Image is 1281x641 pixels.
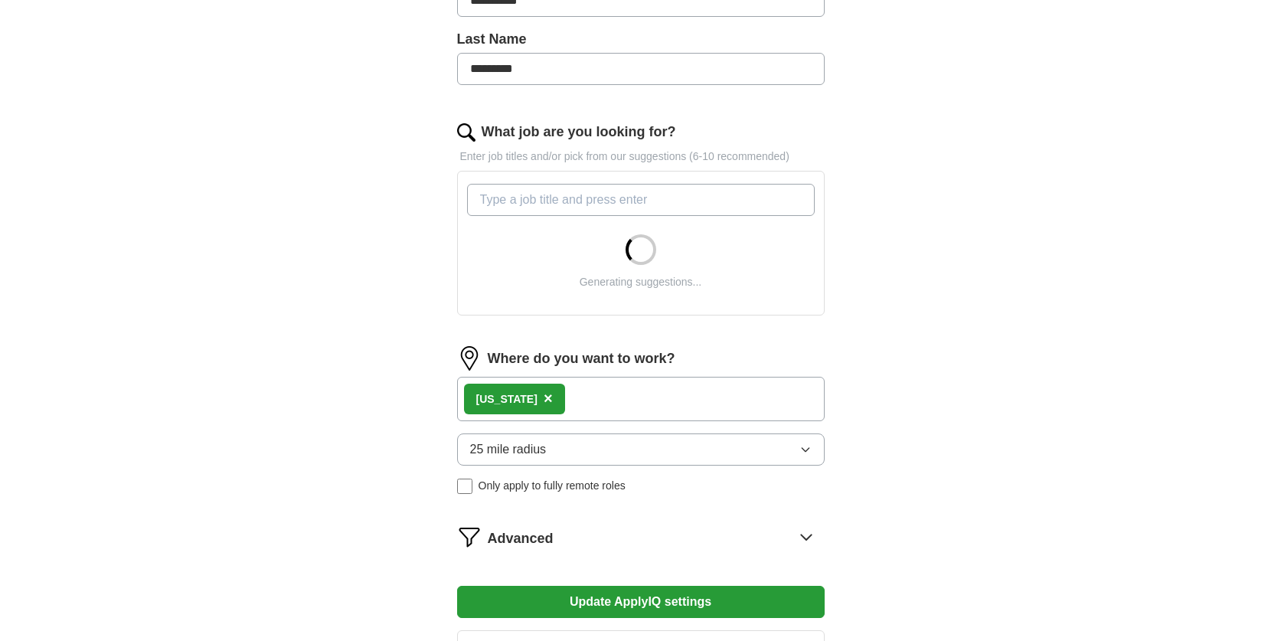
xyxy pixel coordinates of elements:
[544,388,553,410] button: ×
[580,274,702,290] div: Generating suggestions...
[457,433,825,466] button: 25 mile radius
[457,346,482,371] img: location.png
[457,525,482,549] img: filter
[467,184,815,216] input: Type a job title and press enter
[457,479,472,494] input: Only apply to fully remote roles
[476,391,538,407] div: [US_STATE]
[479,478,626,494] span: Only apply to fully remote roles
[457,149,825,165] p: Enter job titles and/or pick from our suggestions (6-10 recommended)
[488,528,554,549] span: Advanced
[457,123,475,142] img: search.png
[470,440,547,459] span: 25 mile radius
[488,348,675,369] label: Where do you want to work?
[457,29,825,50] label: Last Name
[482,122,676,142] label: What job are you looking for?
[457,586,825,618] button: Update ApplyIQ settings
[544,390,553,407] span: ×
